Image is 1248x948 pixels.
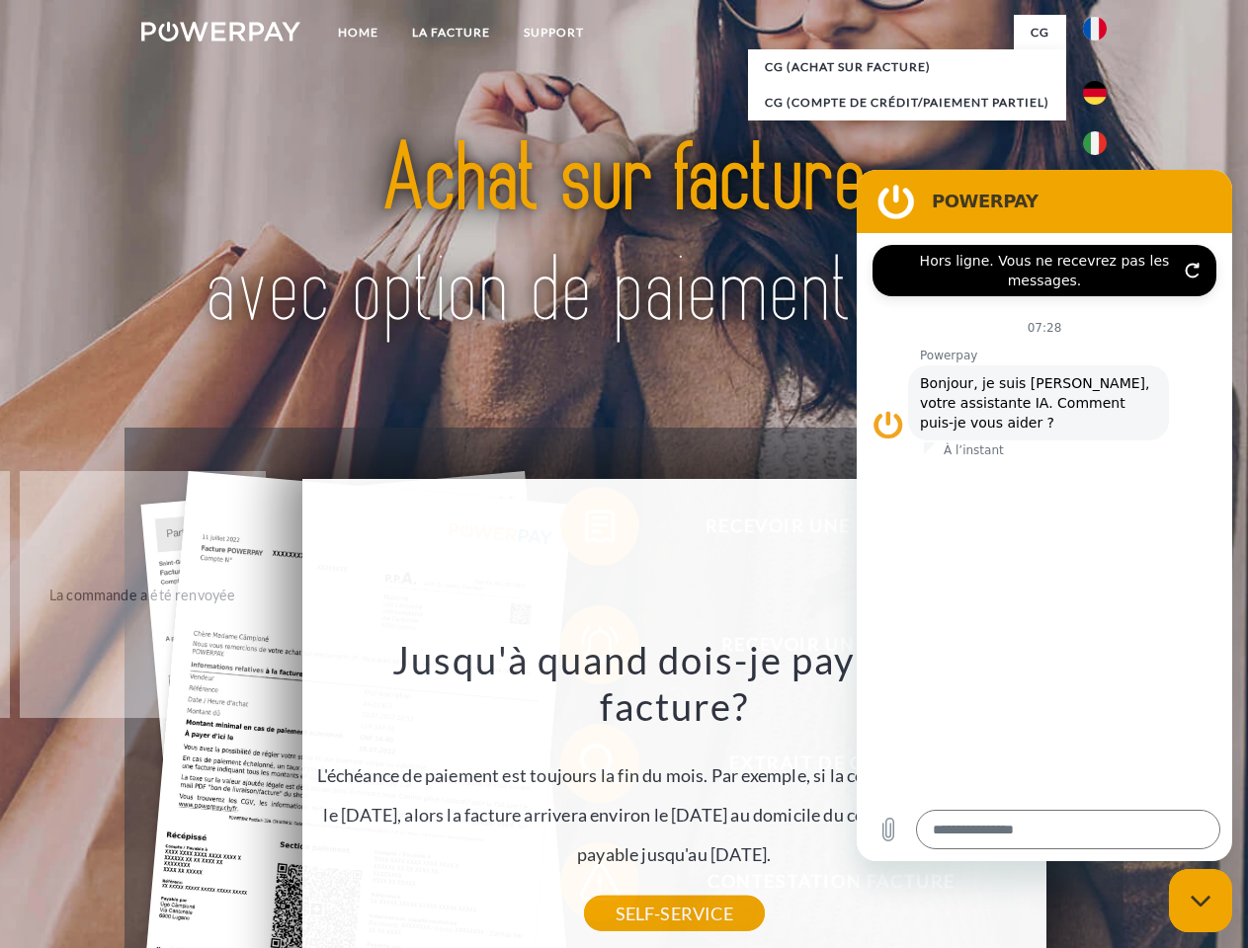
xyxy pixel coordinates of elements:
a: Support [507,15,601,50]
div: L'échéance de paiement est toujours la fin du mois. Par exemple, si la commande a été passée le [... [313,636,1035,913]
img: it [1083,131,1107,155]
a: CG (achat sur facture) [748,49,1066,85]
iframe: Fenêtre de messagerie [857,170,1232,861]
img: de [1083,81,1107,105]
div: La commande a été renvoyée [32,581,254,607]
a: Home [321,15,395,50]
a: CG (Compte de crédit/paiement partiel) [748,85,1066,120]
img: fr [1083,17,1107,40]
img: title-powerpay_fr.svg [189,95,1059,378]
h3: Jusqu'à quand dois-je payer ma facture? [313,636,1035,731]
a: LA FACTURE [395,15,507,50]
iframe: Bouton de lancement de la fenêtre de messagerie, conversation en cours [1169,869,1232,932]
a: SELF-SERVICE [584,896,765,931]
a: CG [1014,15,1066,50]
img: logo-powerpay-white.svg [141,22,300,41]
